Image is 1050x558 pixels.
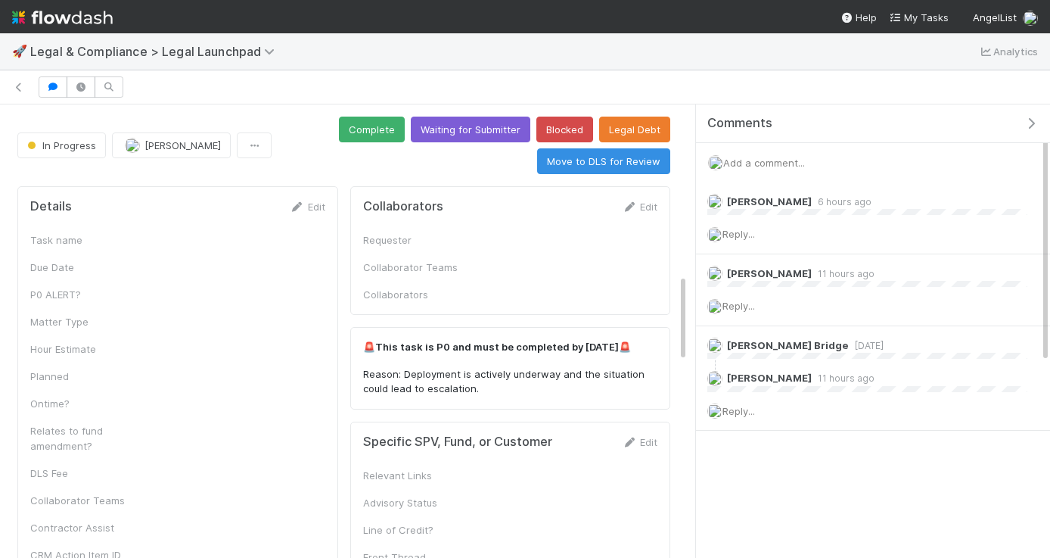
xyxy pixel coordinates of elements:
[727,195,812,207] span: [PERSON_NAME]
[722,405,755,417] span: Reply...
[973,11,1017,23] span: AngelList
[30,232,144,248] div: Task name
[622,201,657,213] a: Edit
[290,201,325,213] a: Edit
[375,341,619,353] strong: This task is P0 and must be completed by [DATE]
[30,396,144,411] div: Ontime?
[849,340,884,351] span: [DATE]
[30,260,144,275] div: Due Date
[411,117,530,142] button: Waiting for Submitter
[707,116,772,131] span: Comments
[812,268,874,279] span: 11 hours ago
[889,11,949,23] span: My Tasks
[363,522,477,538] div: Line of Credit?
[707,371,722,386] img: avatar_8fe3758e-7d23-4e6b-a9f5-b81892974716.png
[536,117,593,142] button: Blocked
[727,339,849,351] span: [PERSON_NAME] Bridge
[30,493,144,508] div: Collaborator Teams
[363,495,477,510] div: Advisory Status
[707,404,722,419] img: avatar_0b1dbcb8-f701-47e0-85bc-d79ccc0efe6c.png
[24,139,96,151] span: In Progress
[812,373,874,384] span: 11 hours ago
[599,117,670,142] button: Legal Debt
[363,468,477,483] div: Relevant Links
[144,139,221,151] span: [PERSON_NAME]
[723,157,805,169] span: Add a comment...
[363,435,552,450] h5: Specific SPV, Fund, or Customer
[30,341,144,357] div: Hour Estimate
[707,194,722,209] img: avatar_0b1dbcb8-f701-47e0-85bc-d79ccc0efe6c.png
[978,42,1038,61] a: Analytics
[812,196,871,207] span: 6 hours ago
[363,232,477,248] div: Requester
[30,423,144,454] div: Relates to fund amendment?
[1023,11,1038,26] img: avatar_0b1dbcb8-f701-47e0-85bc-d79ccc0efe6c.png
[30,44,282,59] span: Legal & Compliance > Legal Launchpad
[727,372,812,384] span: [PERSON_NAME]
[707,266,722,281] img: avatar_0b1dbcb8-f701-47e0-85bc-d79ccc0efe6c.png
[537,148,670,174] button: Move to DLS for Review
[30,287,144,302] div: P0 ALERT?
[125,138,140,153] img: avatar_0b1dbcb8-f701-47e0-85bc-d79ccc0efe6c.png
[30,520,144,535] div: Contractor Assist
[707,227,722,242] img: avatar_0b1dbcb8-f701-47e0-85bc-d79ccc0efe6c.png
[339,117,405,142] button: Complete
[363,367,658,397] p: Reason: Deployment is actively underway and the situation could lead to escalation.
[30,466,144,481] div: DLS Fee
[722,300,755,312] span: Reply...
[12,5,113,30] img: logo-inverted-e16ddd16eac7371096b0.svg
[707,299,722,314] img: avatar_0b1dbcb8-f701-47e0-85bc-d79ccc0efe6c.png
[363,340,658,355] p: 🚨 🚨
[363,287,477,302] div: Collaborators
[722,228,755,240] span: Reply...
[17,132,106,158] button: In Progress
[707,338,722,353] img: avatar_4038989c-07b2-403a-8eae-aaaab2974011.png
[12,45,27,58] span: 🚀
[622,436,657,448] a: Edit
[30,369,144,384] div: Planned
[112,132,231,158] button: [PERSON_NAME]
[708,155,723,170] img: avatar_0b1dbcb8-f701-47e0-85bc-d79ccc0efe6c.png
[727,267,812,279] span: [PERSON_NAME]
[889,10,949,25] a: My Tasks
[363,199,443,214] h5: Collaborators
[840,10,877,25] div: Help
[30,199,72,214] h5: Details
[363,260,477,275] div: Collaborator Teams
[30,314,144,329] div: Matter Type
